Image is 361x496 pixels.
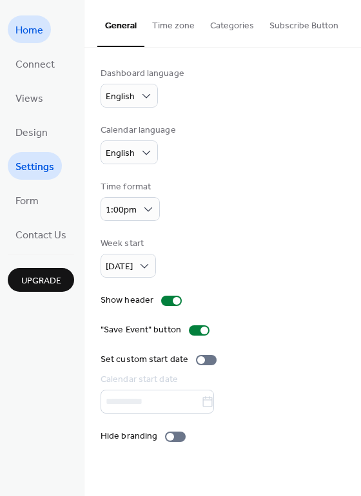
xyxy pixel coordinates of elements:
[106,258,133,276] span: [DATE]
[8,152,62,180] a: Settings
[15,89,43,109] span: Views
[101,237,153,251] div: Week start
[101,323,181,337] div: "Save Event" button
[15,225,66,245] span: Contact Us
[15,123,48,143] span: Design
[101,353,188,367] div: Set custom start date
[106,145,135,162] span: English
[8,220,74,248] a: Contact Us
[15,21,43,41] span: Home
[21,274,61,288] span: Upgrade
[101,294,153,307] div: Show header
[8,268,74,292] button: Upgrade
[101,430,157,443] div: Hide branding
[101,67,184,81] div: Dashboard language
[8,84,51,111] a: Views
[15,55,55,75] span: Connect
[106,202,137,219] span: 1:00pm
[101,373,342,386] div: Calendar start date
[15,191,39,211] span: Form
[106,88,135,106] span: English
[8,118,55,146] a: Design
[8,50,63,77] a: Connect
[15,157,54,177] span: Settings
[8,15,51,43] a: Home
[101,124,176,137] div: Calendar language
[101,180,157,194] div: Time format
[8,186,46,214] a: Form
